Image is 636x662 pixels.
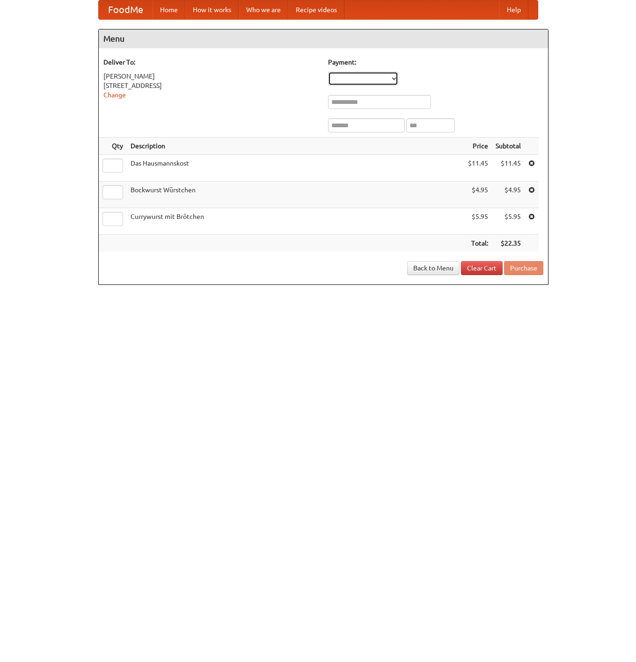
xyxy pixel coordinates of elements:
[288,0,344,19] a: Recipe videos
[464,208,492,235] td: $5.95
[103,81,319,90] div: [STREET_ADDRESS]
[185,0,239,19] a: How it works
[127,155,464,182] td: Das Hausmannskost
[99,138,127,155] th: Qty
[464,155,492,182] td: $11.45
[464,138,492,155] th: Price
[492,138,525,155] th: Subtotal
[492,208,525,235] td: $5.95
[504,261,543,275] button: Purchase
[464,182,492,208] td: $4.95
[492,155,525,182] td: $11.45
[492,235,525,252] th: $22.35
[127,138,464,155] th: Description
[127,208,464,235] td: Currywurst mit Brötchen
[99,0,153,19] a: FoodMe
[239,0,288,19] a: Who we are
[407,261,460,275] a: Back to Menu
[328,58,543,67] h5: Payment:
[153,0,185,19] a: Home
[464,235,492,252] th: Total:
[103,58,319,67] h5: Deliver To:
[127,182,464,208] td: Bockwurst Würstchen
[99,29,548,48] h4: Menu
[103,72,319,81] div: [PERSON_NAME]
[492,182,525,208] td: $4.95
[103,91,126,99] a: Change
[461,261,503,275] a: Clear Cart
[499,0,528,19] a: Help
